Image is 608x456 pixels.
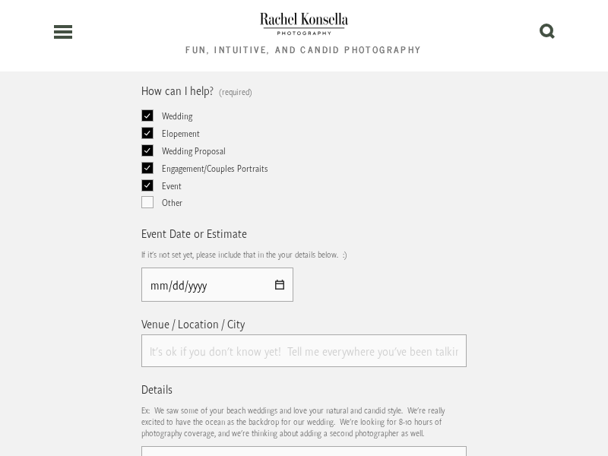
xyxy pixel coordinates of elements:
[162,109,192,122] span: Wedding
[141,334,467,367] input: It's ok if you don't know yet! Tell me everywhere you've been talking about.
[141,109,154,122] input: Wedding
[141,400,467,443] p: Ex: We saw some of your beach weddings and love your natural and candid style. We're really excit...
[141,179,154,192] input: Event
[162,127,200,139] span: Elopement
[258,8,349,38] img: PNW Wedding Photographer | Rachel Konsella
[162,196,182,208] span: Other
[219,81,252,102] span: (required)
[162,179,182,192] span: Event
[141,82,214,98] span: How can I help?
[141,144,154,157] input: Wedding Proposal
[141,244,467,264] p: If it's not set yet, please include that in the your details below. :)
[141,162,154,174] input: Engagement/Couples Portraits
[141,127,154,139] input: Elopement
[141,315,245,331] span: Venue / Location / City
[162,162,268,174] span: Engagement/Couples Portraits
[185,45,422,54] div: Fun, Intuitive, and Candid Photography
[141,196,154,208] input: Other
[141,381,173,397] span: Details
[162,144,226,157] span: Wedding Proposal
[141,225,247,241] span: Event Date or Estimate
